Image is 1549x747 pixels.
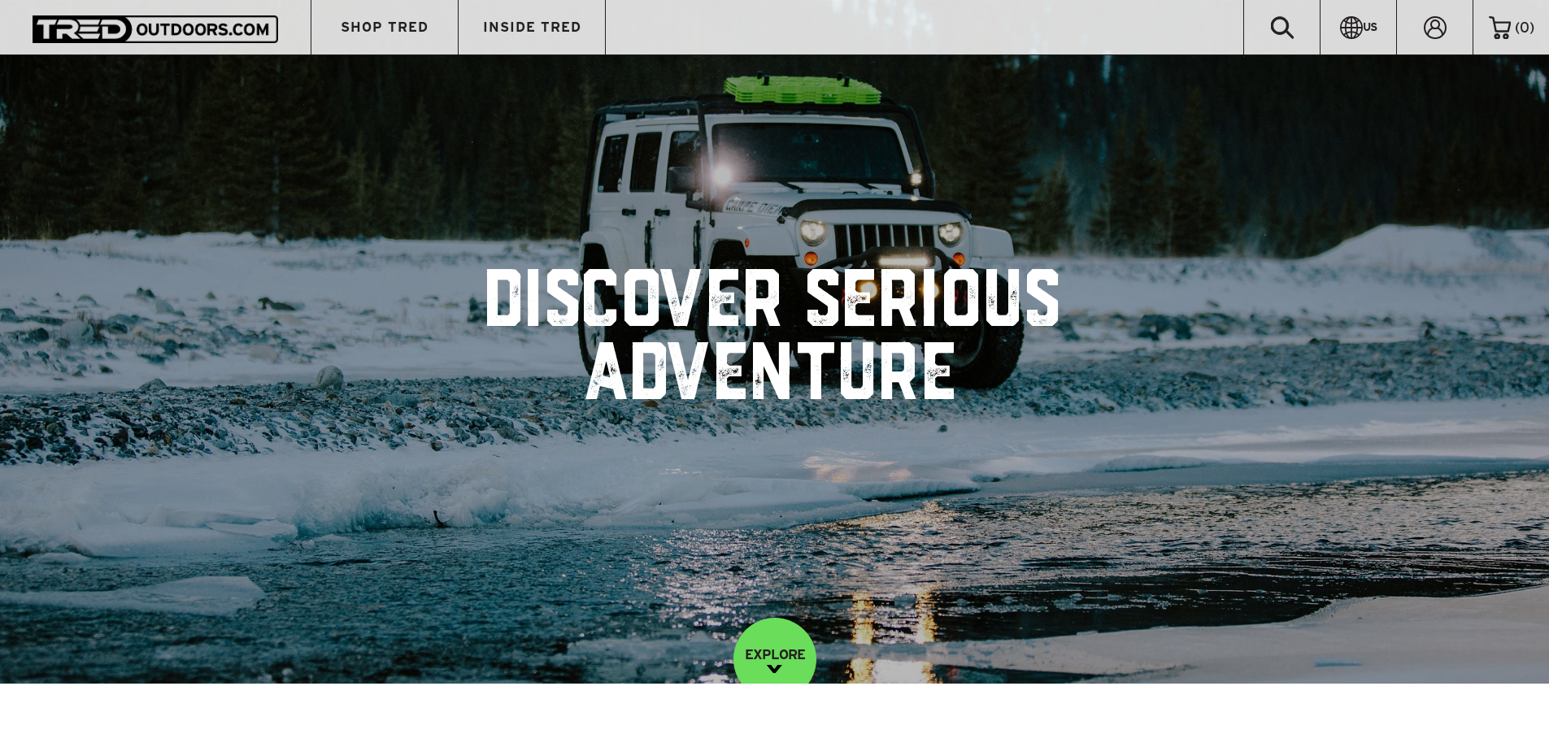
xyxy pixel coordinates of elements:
[328,269,1222,415] h1: DISCOVER SERIOUS ADVENTURE
[733,618,816,701] a: EXPLORE
[483,20,581,34] span: INSIDE TRED
[1520,20,1529,35] span: 0
[1515,20,1534,35] span: ( )
[767,665,782,673] img: down-image
[1489,16,1511,39] img: cart-icon
[33,15,278,42] img: TRED Outdoors America
[341,20,429,34] span: SHOP TRED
